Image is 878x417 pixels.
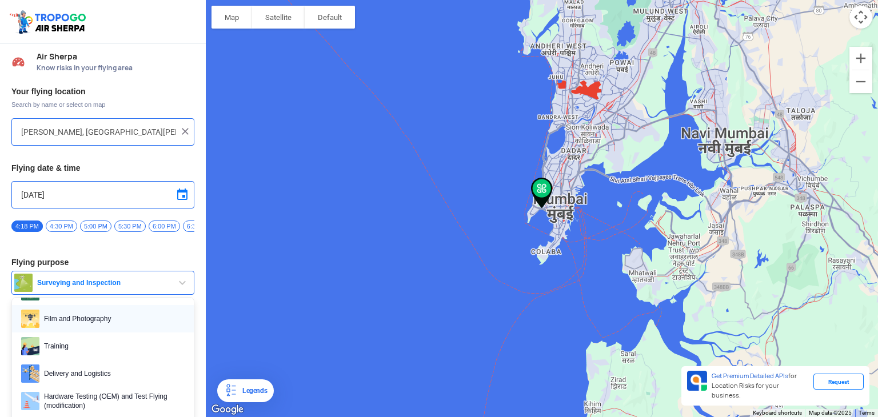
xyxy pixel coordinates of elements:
img: ic_hardwaretesting.png [21,392,39,410]
span: 4:18 PM [11,220,43,232]
button: Map camera controls [849,6,872,29]
img: training.png [21,337,39,355]
span: 6:30 PM [183,220,214,232]
img: ic_close.png [179,126,191,137]
span: Air Sherpa [37,52,194,61]
input: Select Date [21,188,185,202]
button: Show satellite imagery [252,6,305,29]
img: delivery.png [21,364,39,383]
span: Know risks in your flying area [37,63,194,73]
span: Hardware Testing (OEM) and Test Flying (modification) [39,392,185,410]
img: film.png [21,310,39,328]
div: Legends [238,384,267,398]
span: 4:30 PM [46,220,77,232]
span: Film and Photography [39,310,185,328]
span: 5:30 PM [114,220,146,232]
button: Zoom out [849,70,872,93]
h3: Your flying location [11,87,194,95]
button: Zoom in [849,47,872,70]
img: Legends [224,384,238,398]
input: Search your flying location [21,125,176,139]
div: Request [813,374,864,390]
h3: Flying date & time [11,164,194,172]
button: Show street map [211,6,252,29]
button: Keyboard shortcuts [753,409,802,417]
a: Open this area in Google Maps (opens a new window) [209,402,246,417]
span: 5:00 PM [80,220,111,232]
span: Search by name or select on map [11,100,194,109]
img: Google [209,402,246,417]
a: Terms [859,410,875,416]
div: for Location Risks for your business. [707,371,813,401]
img: Risk Scores [11,55,25,69]
span: Training [39,337,185,355]
span: 6:00 PM [149,220,180,232]
span: Get Premium Detailed APIs [712,372,788,380]
h3: Flying purpose [11,258,194,266]
img: survey.png [14,274,33,292]
span: Surveying and Inspection [33,278,175,287]
img: ic_tgdronemaps.svg [9,9,90,35]
img: Premium APIs [687,371,707,391]
span: Delivery and Logistics [39,364,185,383]
button: Surveying and Inspection [11,271,194,295]
span: Map data ©2025 [809,410,852,416]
